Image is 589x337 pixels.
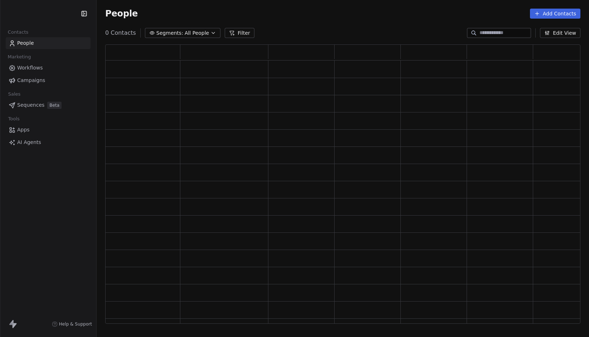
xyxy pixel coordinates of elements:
a: AI Agents [6,136,91,148]
span: Beta [47,102,62,109]
a: Help & Support [52,321,92,327]
span: Sales [5,89,24,100]
span: All People [185,29,209,37]
span: Campaigns [17,77,45,84]
a: Apps [6,124,91,136]
button: Edit View [540,28,580,38]
span: Tools [5,114,23,124]
span: Contacts [5,27,31,38]
button: Add Contacts [530,9,580,19]
a: Campaigns [6,74,91,86]
span: Marketing [5,52,34,62]
a: SequencesBeta [6,99,91,111]
span: Help & Support [59,321,92,327]
span: Segments: [156,29,183,37]
button: Filter [225,28,254,38]
a: People [6,37,91,49]
span: 0 Contacts [105,29,136,37]
span: Workflows [17,64,43,72]
span: Sequences [17,101,44,109]
span: People [17,39,34,47]
span: Apps [17,126,30,134]
a: Workflows [6,62,91,74]
span: AI Agents [17,139,41,146]
span: People [105,8,138,19]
